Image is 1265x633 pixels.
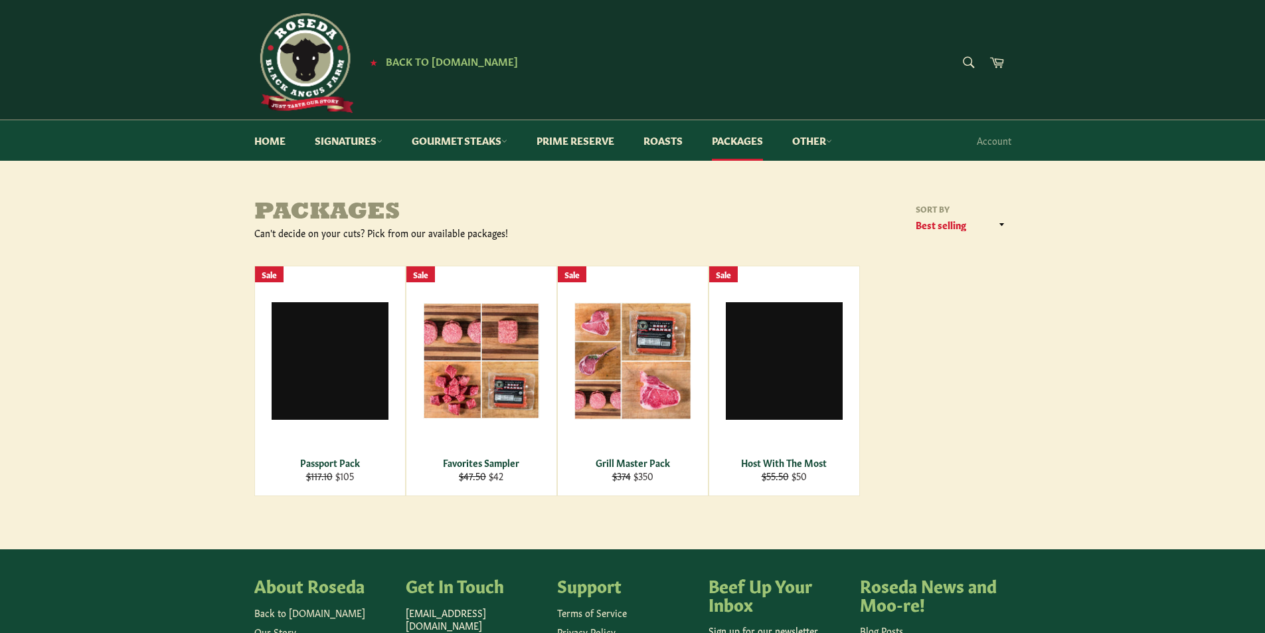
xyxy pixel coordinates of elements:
[717,456,851,469] div: Host With The Most
[912,203,1011,215] label: Sort by
[301,120,396,161] a: Signatures
[423,303,540,419] img: Favorites Sampler
[386,54,518,68] span: Back to [DOMAIN_NAME]
[254,576,392,594] h4: About Roseda
[699,120,776,161] a: Packages
[254,266,406,496] a: Passport Pack Passport Pack $117.10 $105
[523,120,628,161] a: Prime Reserve
[566,470,699,482] div: $350
[254,606,365,619] a: Back to [DOMAIN_NAME]
[254,226,633,239] div: Can't decide on your cuts? Pick from our available packages!
[398,120,521,161] a: Gourmet Steaks
[557,606,627,619] a: Terms of Service
[566,456,699,469] div: Grill Master Pack
[263,456,396,469] div: Passport Pack
[459,469,486,482] s: $47.50
[709,266,860,496] a: Host With The Most Host With The Most $55.50 $50
[574,302,691,420] img: Grill Master Pack
[241,120,299,161] a: Home
[406,606,544,632] p: [EMAIL_ADDRESS][DOMAIN_NAME]
[406,266,435,283] div: Sale
[779,120,845,161] a: Other
[557,266,709,496] a: Grill Master Pack Grill Master Pack $374 $350
[263,470,396,482] div: $105
[558,266,586,283] div: Sale
[414,456,548,469] div: Favorites Sampler
[709,266,738,283] div: Sale
[306,469,333,482] s: $117.10
[406,576,544,594] h4: Get In Touch
[970,121,1018,160] a: Account
[255,266,284,283] div: Sale
[630,120,696,161] a: Roasts
[709,576,847,612] h4: Beef Up Your Inbox
[370,56,377,67] span: ★
[860,576,998,612] h4: Roseda News and Moo-re!
[254,200,633,226] h1: Packages
[406,266,557,496] a: Favorites Sampler Favorites Sampler $47.50 $42
[363,56,518,67] a: ★ Back to [DOMAIN_NAME]
[557,576,695,594] h4: Support
[254,13,354,113] img: Roseda Beef
[414,470,548,482] div: $42
[762,469,789,482] s: $55.50
[612,469,631,482] s: $374
[717,470,851,482] div: $50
